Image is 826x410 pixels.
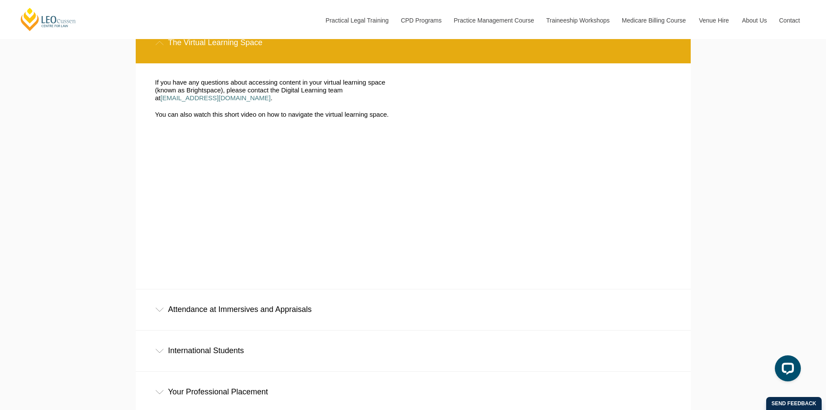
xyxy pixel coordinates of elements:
[615,2,692,39] a: Medicare Billing Course
[692,2,735,39] a: Venue Hire
[20,7,77,32] a: [PERSON_NAME] Centre for Law
[136,289,691,330] div: Attendance at Immersives and Appraisals
[136,331,691,371] div: International Students
[540,2,615,39] a: Traineeship Workshops
[160,94,271,102] a: [EMAIL_ADDRESS][DOMAIN_NAME]
[271,94,272,102] span: .
[447,2,540,39] a: Practice Management Course
[768,352,804,388] iframe: LiveChat chat widget
[155,127,400,265] iframe: How to navigate Brightspace
[319,2,395,39] a: Practical Legal Training
[773,2,806,39] a: Contact
[155,111,389,118] span: You can also watch this short video on how to navigate the virtual learning space.
[155,79,385,102] span: If you have any questions about accessing content in your virtual learning space (known as Bright...
[735,2,773,39] a: About Us
[394,2,447,39] a: CPD Programs
[136,23,691,63] div: The Virtual Learning Space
